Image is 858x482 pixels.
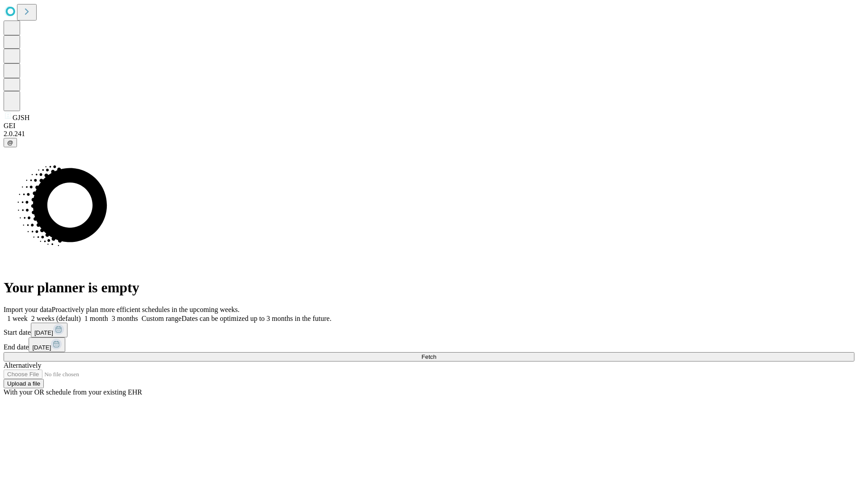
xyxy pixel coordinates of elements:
button: @ [4,138,17,147]
span: Proactively plan more efficient schedules in the upcoming weeks. [52,306,240,313]
button: Fetch [4,352,854,361]
div: GEI [4,122,854,130]
h1: Your planner is empty [4,279,854,296]
span: Dates can be optimized up to 3 months in the future. [181,315,331,322]
span: 1 week [7,315,28,322]
span: @ [7,139,13,146]
span: Import your data [4,306,52,313]
span: Alternatively [4,361,41,369]
div: Start date [4,323,854,337]
span: [DATE] [32,344,51,351]
button: [DATE] [29,337,65,352]
span: [DATE] [34,329,53,336]
span: Custom range [142,315,181,322]
div: 2.0.241 [4,130,854,138]
span: With your OR schedule from your existing EHR [4,388,142,396]
span: Fetch [421,353,436,360]
span: GJSH [13,114,29,121]
span: 1 month [84,315,108,322]
button: Upload a file [4,379,44,388]
span: 3 months [112,315,138,322]
button: [DATE] [31,323,67,337]
span: 2 weeks (default) [31,315,81,322]
div: End date [4,337,854,352]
